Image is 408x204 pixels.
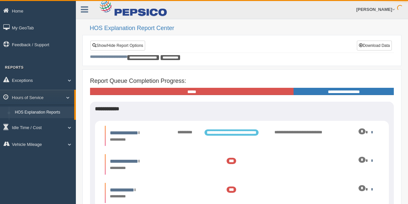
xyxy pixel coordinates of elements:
button: Download Data [357,41,392,51]
li: Expand [105,126,379,146]
a: Show/Hide Report Options [90,41,145,51]
h2: HOS Explanation Report Center [90,25,401,32]
h4: Report Queue Completion Progress: [90,78,394,85]
a: HOS Explanation Reports [12,107,74,119]
li: Expand [105,183,379,203]
a: HOS Violation Audit Reports [12,118,74,130]
li: Expand [105,154,379,174]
